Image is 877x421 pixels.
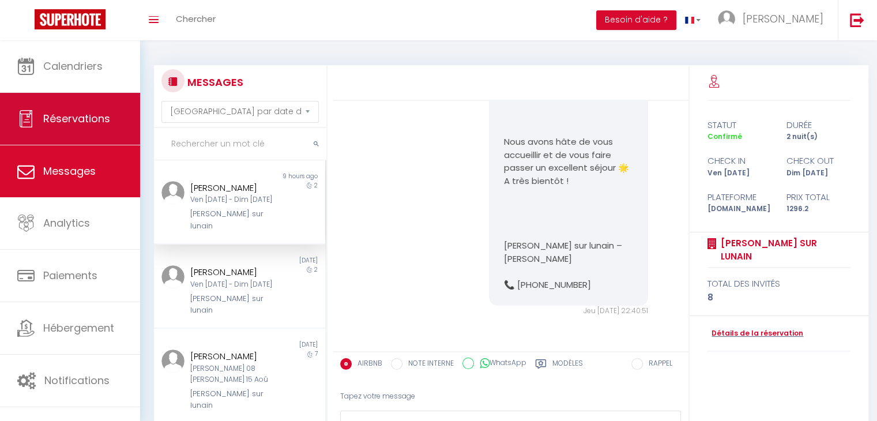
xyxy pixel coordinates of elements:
[779,154,858,168] div: check out
[190,349,275,363] div: [PERSON_NAME]
[707,328,803,339] a: Détails de la réservation
[779,168,858,179] div: Dim [DATE]
[700,190,779,204] div: Plateforme
[190,363,275,385] div: [PERSON_NAME] 08 [PERSON_NAME] 15 Aoû
[176,13,216,25] span: Chercher
[43,321,114,335] span: Hébergement
[314,265,318,274] span: 2
[239,172,325,181] div: 9 hours ago
[43,268,97,283] span: Paiements
[161,349,185,373] img: ...
[161,265,185,288] img: ...
[161,181,185,204] img: ...
[314,181,318,190] span: 2
[596,10,676,30] button: Besoin d'aide ?
[779,131,858,142] div: 2 nuit(s)
[352,358,382,371] label: AIRBNB
[43,216,90,230] span: Analytics
[35,9,106,29] img: Super Booking
[190,293,275,317] div: [PERSON_NAME] sur lunain
[850,13,864,27] img: logout
[552,358,583,373] label: Modèles
[717,236,850,264] a: [PERSON_NAME] sur lunain
[743,12,823,26] span: [PERSON_NAME]
[154,128,326,160] input: Rechercher un mot clé
[239,256,325,265] div: [DATE]
[190,194,275,205] div: Ven [DATE] - Dim [DATE]
[43,111,110,126] span: Réservations
[315,349,318,358] span: 7
[779,190,858,204] div: Prix total
[779,204,858,215] div: 1296.2
[185,69,243,95] h3: MESSAGES
[190,265,275,279] div: [PERSON_NAME]
[402,358,454,371] label: NOTE INTERNE
[700,154,779,168] div: check in
[190,388,275,412] div: [PERSON_NAME] sur lunain
[340,382,681,411] div: Tapez votre message
[707,131,742,141] span: Confirmé
[643,358,672,371] label: RAPPEL
[43,59,103,73] span: Calendriers
[700,168,779,179] div: Ven [DATE]
[489,306,648,317] div: Jeu [DATE] 22:40:51
[779,118,858,132] div: durée
[474,358,526,370] label: WhatsApp
[190,181,275,195] div: [PERSON_NAME]
[700,204,779,215] div: [DOMAIN_NAME]
[707,291,850,305] div: 8
[700,118,779,132] div: statut
[190,279,275,290] div: Ven [DATE] - Dim [DATE]
[239,340,325,349] div: [DATE]
[190,208,275,232] div: [PERSON_NAME] sur lunain
[44,373,110,388] span: Notifications
[718,10,735,28] img: ...
[707,277,850,291] div: total des invités
[43,164,96,178] span: Messages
